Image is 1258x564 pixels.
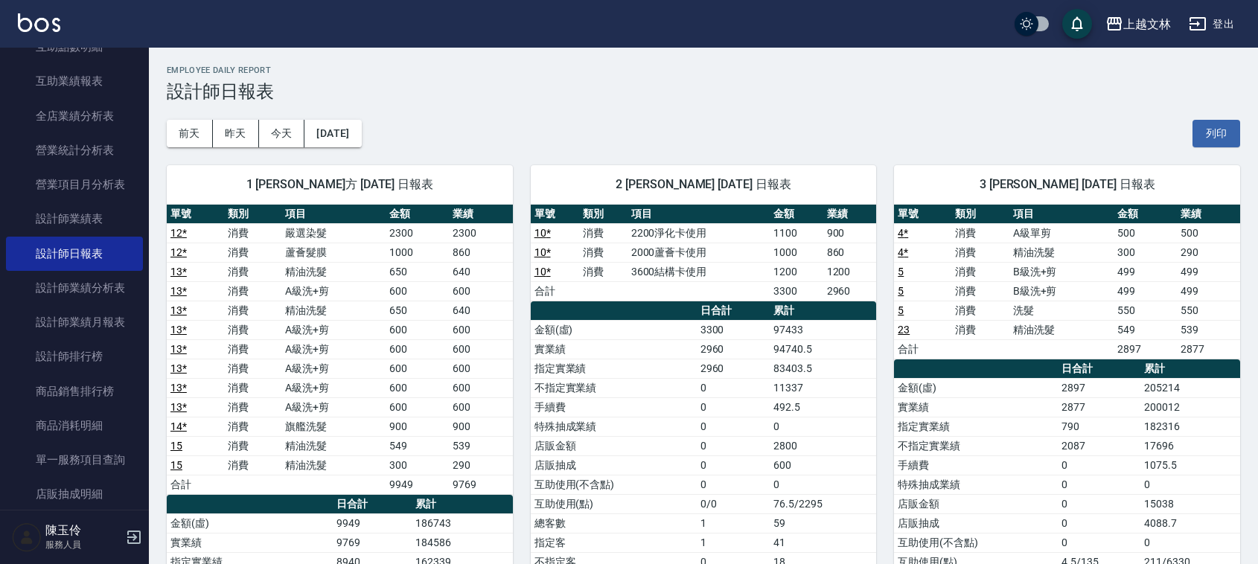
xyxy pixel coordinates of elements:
[770,513,876,533] td: 59
[531,205,877,301] table: a dense table
[951,243,1009,262] td: 消費
[386,475,449,494] td: 9949
[823,262,877,281] td: 1200
[167,513,333,533] td: 金額(虛)
[1009,281,1114,301] td: B級洗+剪
[1140,513,1240,533] td: 4088.7
[386,339,449,359] td: 600
[1140,436,1240,455] td: 17696
[1140,417,1240,436] td: 182316
[6,477,143,511] a: 店販抽成明細
[167,533,333,552] td: 實業績
[531,475,697,494] td: 互助使用(不含點)
[697,436,770,455] td: 0
[1114,223,1177,243] td: 500
[1140,359,1240,379] th: 累計
[386,436,449,455] td: 549
[531,494,697,513] td: 互助使用(點)
[281,359,386,378] td: A級洗+剪
[185,177,495,192] span: 1 [PERSON_NAME]方 [DATE] 日報表
[770,301,876,321] th: 累計
[6,271,143,305] a: 設計師業績分析表
[1114,339,1177,359] td: 2897
[386,262,449,281] td: 650
[770,475,876,494] td: 0
[697,339,770,359] td: 2960
[628,243,770,262] td: 2000蘆薈卡使用
[823,223,877,243] td: 900
[224,455,281,475] td: 消費
[579,205,628,224] th: 類別
[531,436,697,455] td: 店販金額
[770,455,876,475] td: 600
[894,513,1058,533] td: 店販抽成
[12,522,42,552] img: Person
[386,455,449,475] td: 300
[770,417,876,436] td: 0
[170,459,182,471] a: 15
[449,436,512,455] td: 539
[898,266,904,278] a: 5
[1177,243,1240,262] td: 290
[894,205,1240,359] table: a dense table
[1058,533,1140,552] td: 0
[304,120,361,147] button: [DATE]
[449,417,512,436] td: 900
[1123,15,1171,33] div: 上越文林
[1177,339,1240,359] td: 2877
[770,223,823,243] td: 1100
[167,205,224,224] th: 單號
[894,339,951,359] td: 合計
[628,262,770,281] td: 3600結構卡使用
[281,281,386,301] td: A級洗+剪
[770,378,876,397] td: 11337
[1062,9,1092,39] button: save
[531,339,697,359] td: 實業績
[894,397,1058,417] td: 實業績
[1192,120,1240,147] button: 列印
[531,281,579,301] td: 合計
[386,281,449,301] td: 600
[45,523,121,538] h5: 陳玉伶
[170,440,182,452] a: 15
[224,417,281,436] td: 消費
[1177,320,1240,339] td: 539
[6,408,143,443] a: 商品消耗明細
[224,359,281,378] td: 消費
[531,417,697,436] td: 特殊抽成業績
[6,443,143,477] a: 單一服務項目查詢
[1114,205,1177,224] th: 金額
[412,533,513,552] td: 184586
[697,513,770,533] td: 1
[449,455,512,475] td: 290
[224,223,281,243] td: 消費
[386,223,449,243] td: 2300
[386,378,449,397] td: 600
[628,223,770,243] td: 2200淨化卡使用
[281,417,386,436] td: 旗艦洗髮
[1140,455,1240,475] td: 1075.5
[281,262,386,281] td: 精油洗髮
[333,495,412,514] th: 日合計
[1009,320,1114,339] td: 精油洗髮
[281,205,386,224] th: 項目
[823,243,877,262] td: 860
[823,205,877,224] th: 業績
[951,301,1009,320] td: 消費
[951,223,1009,243] td: 消費
[281,436,386,455] td: 精油洗髮
[167,475,224,494] td: 合計
[449,475,512,494] td: 9769
[770,533,876,552] td: 41
[770,320,876,339] td: 97433
[579,243,628,262] td: 消費
[386,397,449,417] td: 600
[6,99,143,133] a: 全店業績分析表
[1009,243,1114,262] td: 精油洗髮
[1058,513,1140,533] td: 0
[579,262,628,281] td: 消費
[697,397,770,417] td: 0
[1009,301,1114,320] td: 洗髮
[167,205,513,495] table: a dense table
[1114,243,1177,262] td: 300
